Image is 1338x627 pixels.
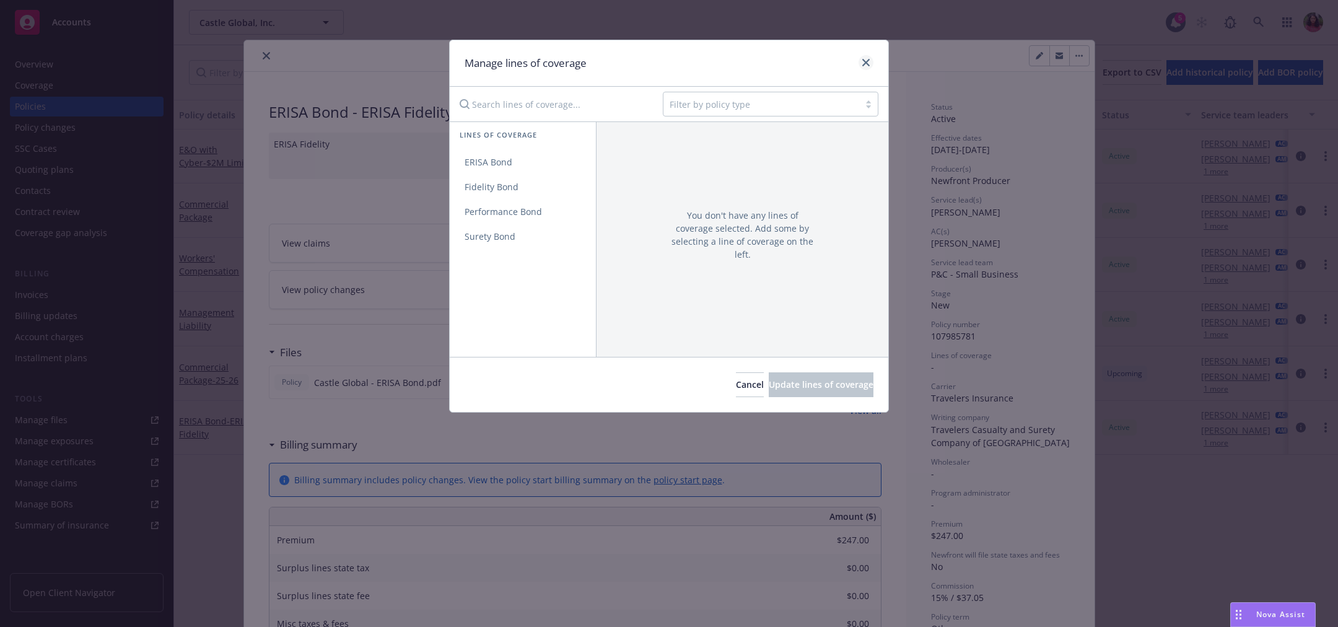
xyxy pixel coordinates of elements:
[671,209,814,261] span: You don't have any lines of coverage selected. Add some by selecting a line of coverage on the left.
[1231,603,1246,626] div: Drag to move
[1230,602,1316,627] button: Nova Assist
[450,156,527,168] span: ERISA Bond
[736,372,764,397] button: Cancel
[450,230,530,242] span: Surety Bond
[452,92,653,116] input: Search lines of coverage...
[736,379,764,390] span: Cancel
[460,129,537,140] span: Lines of coverage
[769,379,873,390] span: Update lines of coverage
[769,372,873,397] button: Update lines of coverage
[859,55,873,70] a: close
[465,55,587,71] h1: Manage lines of coverage
[450,181,533,193] span: Fidelity Bond
[1256,609,1305,620] span: Nova Assist
[450,206,557,217] span: Performance Bond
